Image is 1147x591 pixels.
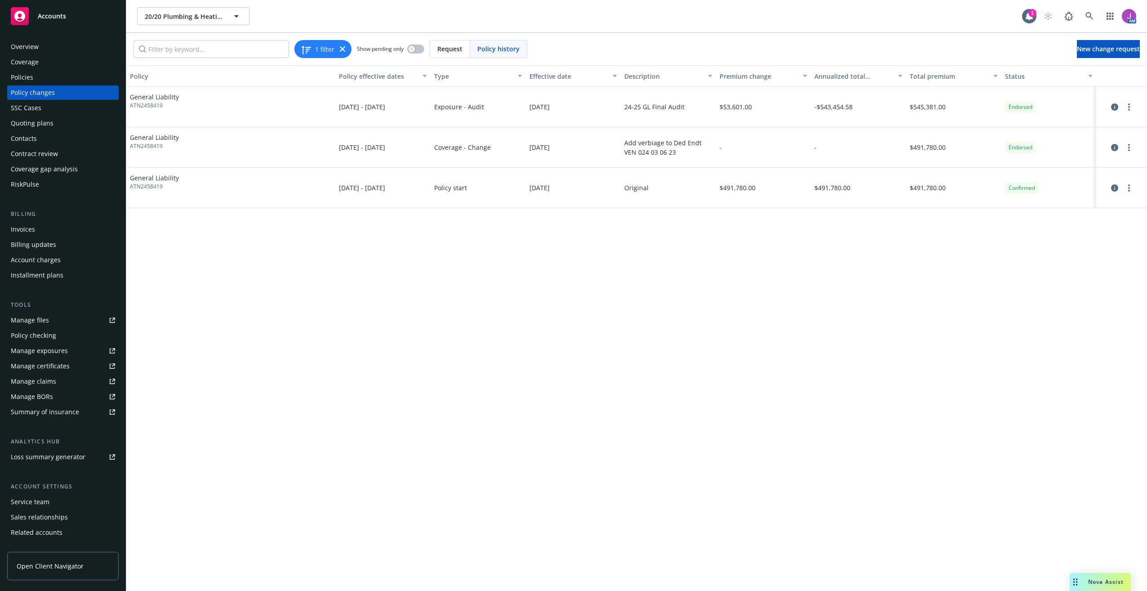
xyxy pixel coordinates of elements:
a: Report a Bug [1060,7,1078,25]
div: Loss summary generator [11,450,85,464]
span: General Liability [130,173,179,183]
div: Installment plans [11,268,63,282]
a: Policy checking [7,328,119,343]
a: Sales relationships [7,510,119,524]
a: Installment plans [7,268,119,282]
div: Overview [11,40,39,54]
a: circleInformation [1109,102,1120,112]
button: Description [621,65,716,87]
span: $491,780.00 [814,183,850,193]
div: Billing updates [11,237,56,252]
button: Annualized total premium change [811,65,906,87]
div: Related accounts [11,525,62,540]
a: more [1124,142,1134,153]
span: Request [437,44,462,54]
div: Summary of insurance [11,405,79,419]
div: Client features [11,541,55,555]
div: Annualized total premium change [814,72,893,81]
span: Show pending only [357,45,404,53]
div: Manage files [11,313,49,327]
div: Manage BORs [11,390,53,404]
a: circleInformation [1109,142,1120,153]
button: 20/20 Plumbing & Heating, Inc. [137,7,249,25]
div: Service team [11,495,49,509]
a: New change request [1077,40,1140,58]
div: Billing [7,210,119,219]
a: Contacts [7,131,119,146]
span: Policy history [477,44,520,54]
div: Manage certificates [11,359,70,373]
span: [DATE] - [DATE] [339,102,385,112]
div: Status [1005,72,1083,81]
a: Policy changes [7,85,119,100]
div: 24-25 GL Final Audit [624,102,685,112]
a: Loss summary generator [7,450,119,464]
button: Status [1001,65,1097,87]
span: Accounts [38,13,66,20]
div: Coverage [11,55,39,69]
a: Manage exposures [7,344,119,358]
div: Policies [11,70,33,85]
button: Type [431,65,526,87]
div: Effective date [529,72,608,81]
div: Manage exposures [11,344,68,358]
div: Policy checking [11,328,56,343]
a: more [1124,183,1134,193]
span: 20/20 Plumbing & Heating, Inc. [145,12,222,21]
div: Add verbiage to Ded Endt VEN 024 03 06 23 [624,138,712,157]
button: Policy effective dates [335,65,431,87]
div: SSC Cases [11,101,41,115]
div: Sales relationships [11,510,68,524]
span: [DATE] [529,183,550,193]
div: Policy [130,72,332,81]
span: [DATE] [529,143,550,152]
div: Total premium [910,72,988,81]
a: Related accounts [7,525,119,540]
span: -$543,454.58 [814,102,853,112]
a: Contract review [7,147,119,161]
div: Drag to move [1070,573,1081,591]
span: Nova Assist [1088,578,1124,586]
a: Invoices [7,222,119,237]
button: Total premium [906,65,1001,87]
button: Effective date [526,65,621,87]
div: Coverage gap analysis [11,162,78,176]
a: Account charges [7,253,119,267]
div: Quoting plans [11,116,53,130]
div: Manage claims [11,374,56,389]
div: Original [624,183,649,193]
div: Policy effective dates [339,72,417,81]
div: Policy changes [11,85,55,100]
a: circleInformation [1109,183,1120,193]
span: - [814,143,817,152]
span: - [720,143,722,152]
a: Coverage gap analysis [7,162,119,176]
div: Contract review [11,147,58,161]
span: New change request [1077,45,1140,53]
a: Start snowing [1039,7,1057,25]
span: General Liability [130,92,179,102]
a: Search [1080,7,1098,25]
a: Manage files [7,313,119,327]
span: [DATE] [529,102,550,112]
span: Exposure - Audit [434,102,484,112]
a: Manage certificates [7,359,119,373]
a: RiskPulse [7,177,119,192]
a: Manage claims [7,374,119,389]
div: Tools [7,300,119,309]
a: more [1124,102,1134,112]
a: Summary of insurance [7,405,119,419]
span: ATN2458419 [130,183,179,191]
img: photo [1122,9,1136,23]
span: $53,601.00 [720,102,752,112]
div: Type [434,72,512,81]
span: Coverage - Change [434,143,491,152]
a: Client features [7,541,119,555]
span: $491,780.00 [720,183,756,193]
span: [DATE] - [DATE] [339,143,385,152]
span: $491,780.00 [910,143,946,152]
span: Endorsed [1009,143,1032,152]
a: Switch app [1101,7,1119,25]
a: Policies [7,70,119,85]
div: RiskPulse [11,177,39,192]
